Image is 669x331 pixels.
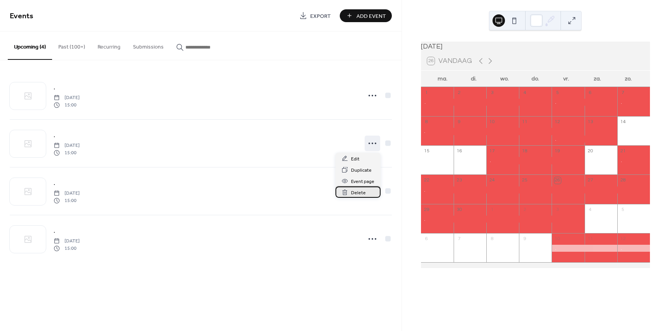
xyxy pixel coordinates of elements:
div: 4 [522,89,528,96]
div: 18 [522,148,528,155]
div: 7 [456,235,463,242]
span: Export [310,12,331,20]
div: 9 [522,235,528,242]
span: 15:00 [54,197,80,204]
div: 8 [489,235,496,242]
div: 6 [587,89,594,96]
div: 7 [620,89,626,96]
div: 11 [587,235,594,242]
div: 11 [522,119,528,125]
div: 30 [456,206,463,213]
div: 3 [489,89,496,96]
span: Events [10,9,33,24]
div: 4 [587,206,594,213]
div: 22 [423,177,430,184]
div: 16 [456,148,463,155]
span: 15:00 [54,101,80,108]
div: 20 [587,148,594,155]
span: Edit [351,155,360,163]
span: [DATE] [54,190,80,197]
a: Export [293,9,337,22]
span: [DATE] [54,238,80,245]
div: . [617,157,650,164]
div: . [421,216,585,223]
a: . [54,131,55,140]
div: 12 [554,119,561,125]
div: 1 [423,89,430,96]
span: Duplicate [351,166,372,174]
div: ma. [427,71,458,87]
div: 25 [522,177,528,184]
span: . [54,132,55,140]
div: 23 [456,177,463,184]
div: . [552,99,617,106]
div: 10 [554,235,561,242]
div: . [421,128,585,135]
div: wo. [489,71,520,87]
div: . [617,99,650,106]
div: 28 [620,177,626,184]
div: 26 [554,177,561,184]
div: [DATE] [421,42,650,52]
div: . [421,99,552,106]
div: vr. [551,71,582,87]
span: 15:00 [54,149,80,156]
div: 29 [423,206,430,213]
div: 5 [620,206,626,213]
div: 21 [620,148,626,155]
button: Add Event [340,9,392,22]
div: do. [520,71,551,87]
div: 17 [489,148,496,155]
div: 19 [554,148,561,155]
div: 10 [489,119,496,125]
div: . [552,245,617,252]
div: . [552,136,617,143]
span: . [54,179,55,188]
button: Submissions [127,31,170,59]
span: . [54,84,55,92]
div: 2 [456,89,463,96]
div: 27 [587,177,594,184]
div: 15 [423,148,430,155]
div: zo. [613,71,644,87]
span: Add Event [356,12,386,20]
span: [DATE] [54,94,80,101]
div: . [421,186,650,193]
div: 12 [620,235,626,242]
a: . [54,179,55,188]
div: 14 [620,119,626,125]
button: Past (100+) [52,31,91,59]
div: di. [458,71,489,87]
div: 2 [522,206,528,213]
div: 3 [554,206,561,213]
button: Upcoming (4) [8,31,52,60]
div: 13 [587,119,594,125]
div: . [617,245,650,252]
a: . [54,83,55,92]
button: Recurring [91,31,127,59]
div: 8 [423,119,430,125]
div: 9 [456,119,463,125]
div: 5 [554,89,561,96]
div: 1 [489,206,496,213]
span: Event page [351,178,374,186]
span: [DATE] [54,142,80,149]
div: 24 [489,177,496,184]
div: za. [582,71,613,87]
div: 6 [423,235,430,242]
span: 15:00 [54,245,80,252]
span: Delete [351,189,366,197]
a: . [54,226,55,235]
div: . [486,157,585,164]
